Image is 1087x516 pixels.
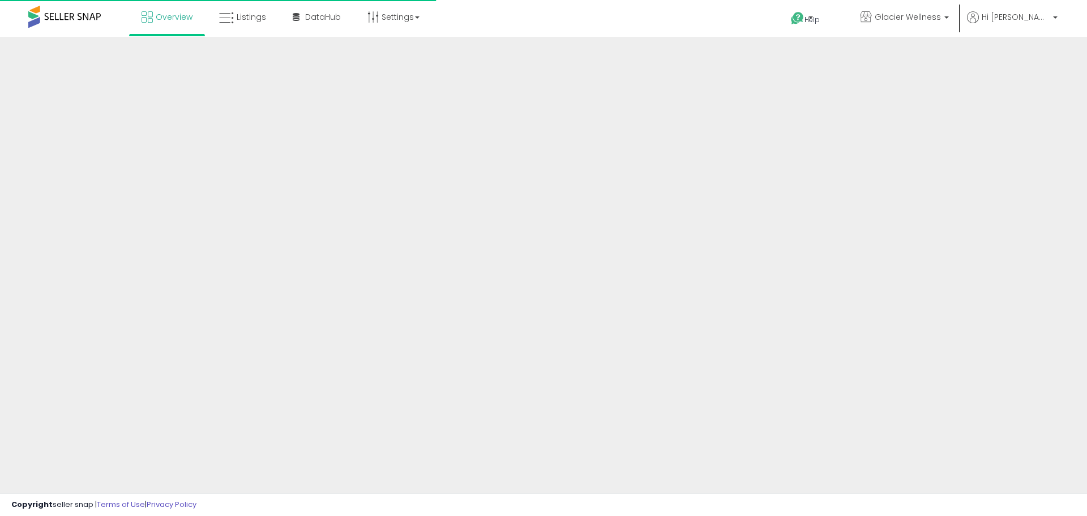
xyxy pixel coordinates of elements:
[156,11,192,23] span: Overview
[11,500,196,510] div: seller snap | |
[875,11,941,23] span: Glacier Wellness
[782,3,842,37] a: Help
[11,499,53,510] strong: Copyright
[982,11,1050,23] span: Hi [PERSON_NAME]
[97,499,145,510] a: Terms of Use
[967,11,1058,37] a: Hi [PERSON_NAME]
[790,11,804,25] i: Get Help
[147,499,196,510] a: Privacy Policy
[804,15,820,24] span: Help
[305,11,341,23] span: DataHub
[237,11,266,23] span: Listings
